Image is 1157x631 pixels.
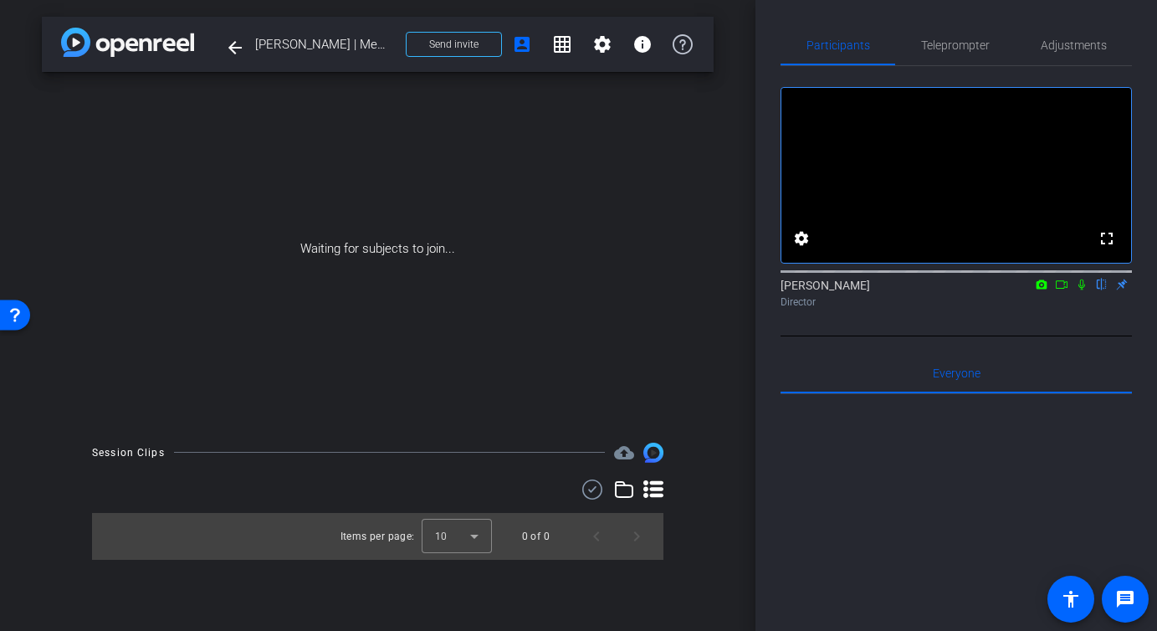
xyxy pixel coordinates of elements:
[552,34,572,54] mat-icon: grid_on
[781,295,1132,310] div: Director
[1092,276,1112,291] mat-icon: flip
[92,444,165,461] div: Session Clips
[921,39,990,51] span: Teleprompter
[617,516,657,557] button: Next page
[225,38,245,58] mat-icon: arrow_back
[1061,589,1081,609] mat-icon: accessibility
[522,528,550,545] div: 0 of 0
[255,28,396,61] span: [PERSON_NAME] | Member Story
[1097,228,1117,249] mat-icon: fullscreen
[406,32,502,57] button: Send invite
[1041,39,1107,51] span: Adjustments
[643,443,663,463] img: Session clips
[592,34,612,54] mat-icon: settings
[781,277,1132,310] div: [PERSON_NAME]
[614,443,634,463] span: Destinations for your clips
[933,367,980,379] span: Everyone
[576,516,617,557] button: Previous page
[614,443,634,463] mat-icon: cloud_upload
[791,228,811,249] mat-icon: settings
[61,28,194,57] img: app-logo
[512,34,532,54] mat-icon: account_box
[42,72,714,426] div: Waiting for subjects to join...
[1115,589,1135,609] mat-icon: message
[806,39,870,51] span: Participants
[429,38,479,51] span: Send invite
[632,34,653,54] mat-icon: info
[340,528,415,545] div: Items per page:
